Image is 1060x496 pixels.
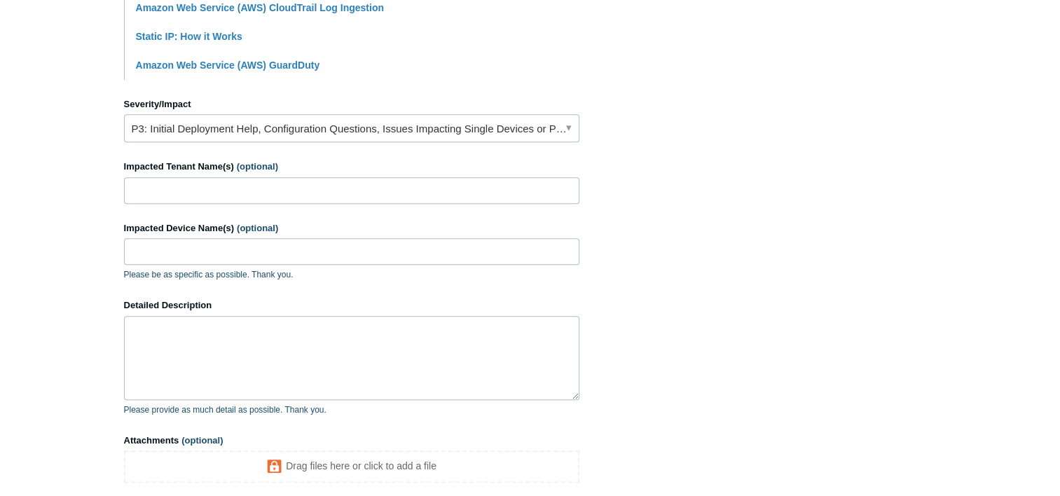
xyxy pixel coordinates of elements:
[124,268,579,281] p: Please be as specific as possible. Thank you.
[124,298,579,312] label: Detailed Description
[124,160,579,174] label: Impacted Tenant Name(s)
[136,60,320,71] a: Amazon Web Service (AWS) GuardDuty
[124,404,579,416] p: Please provide as much detail as possible. Thank you.
[124,97,579,111] label: Severity/Impact
[136,2,384,13] a: Amazon Web Service (AWS) CloudTrail Log Ingestion
[181,435,223,446] span: (optional)
[237,223,278,233] span: (optional)
[136,31,242,42] a: Static IP: How it Works
[124,114,579,142] a: P3: Initial Deployment Help, Configuration Questions, Issues Impacting Single Devices or Past Out...
[124,434,579,448] label: Attachments
[237,161,278,172] span: (optional)
[124,221,579,235] label: Impacted Device Name(s)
